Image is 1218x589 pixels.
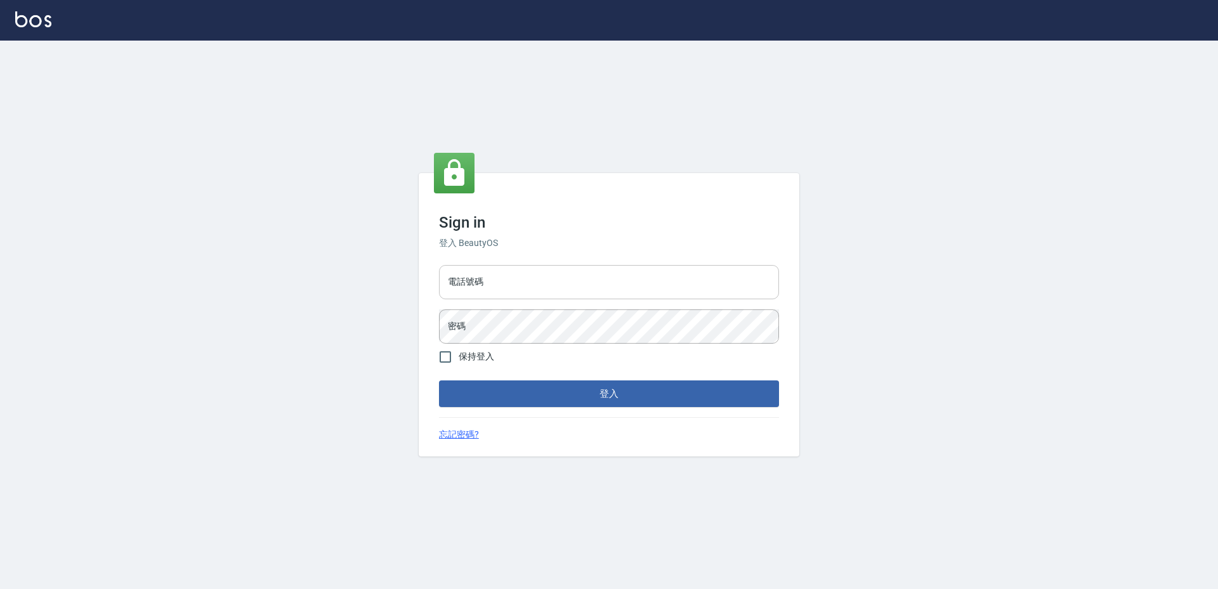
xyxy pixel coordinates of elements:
a: 忘記密碼? [439,428,479,441]
span: 保持登入 [459,350,494,363]
h3: Sign in [439,214,779,231]
img: Logo [15,11,51,27]
h6: 登入 BeautyOS [439,236,779,250]
button: 登入 [439,380,779,407]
